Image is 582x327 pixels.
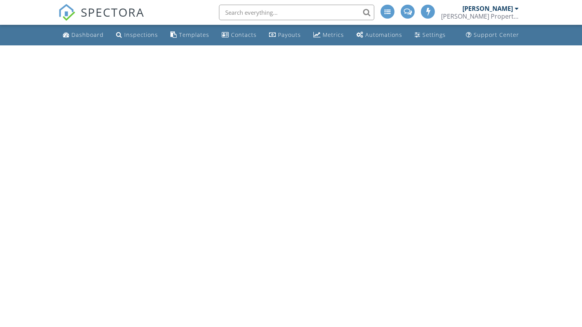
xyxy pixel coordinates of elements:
[412,28,449,42] a: Settings
[441,12,519,20] div: Bailey Property Inspections
[60,28,107,42] a: Dashboard
[323,31,344,38] div: Metrics
[71,31,104,38] div: Dashboard
[231,31,257,38] div: Contacts
[462,5,513,12] div: [PERSON_NAME]
[422,31,446,38] div: Settings
[167,28,212,42] a: Templates
[179,31,209,38] div: Templates
[463,28,522,42] a: Support Center
[219,5,374,20] input: Search everything...
[310,28,347,42] a: Metrics
[81,4,144,20] span: SPECTORA
[278,31,301,38] div: Payouts
[219,28,260,42] a: Contacts
[58,4,75,21] img: The Best Home Inspection Software - Spectora
[474,31,519,38] div: Support Center
[353,28,405,42] a: Automations (Advanced)
[124,31,158,38] div: Inspections
[365,31,402,38] div: Automations
[113,28,161,42] a: Inspections
[58,10,144,27] a: SPECTORA
[266,28,304,42] a: Payouts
